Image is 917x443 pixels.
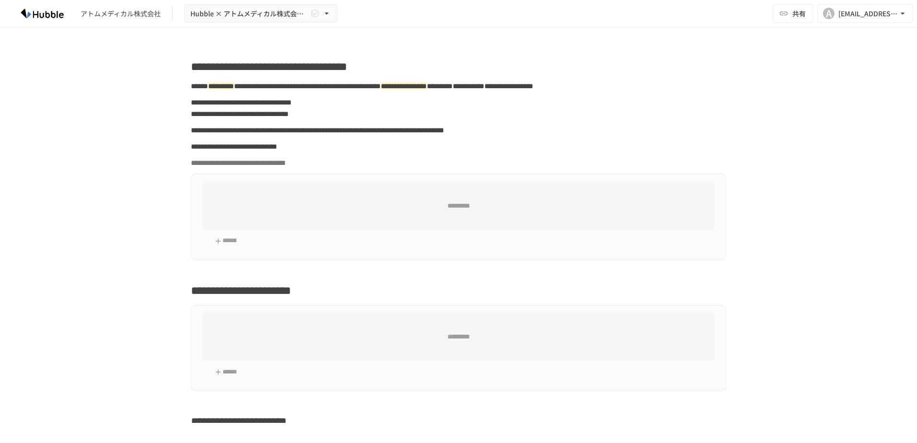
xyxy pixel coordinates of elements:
div: [EMAIL_ADDRESS][DOMAIN_NAME] [838,8,898,20]
button: A[EMAIL_ADDRESS][DOMAIN_NAME] [817,4,913,23]
img: HzDRNkGCf7KYO4GfwKnzITak6oVsp5RHeZBEM1dQFiQ [12,6,73,21]
div: アトムメディカル株式会社 [81,9,161,19]
button: 共有 [773,4,813,23]
span: Hubble × アトムメディカル株式会社オンボーディングプロジェクト [190,8,308,20]
span: 共有 [792,8,806,19]
div: A [823,8,835,19]
button: Hubble × アトムメディカル株式会社オンボーディングプロジェクト [184,4,338,23]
